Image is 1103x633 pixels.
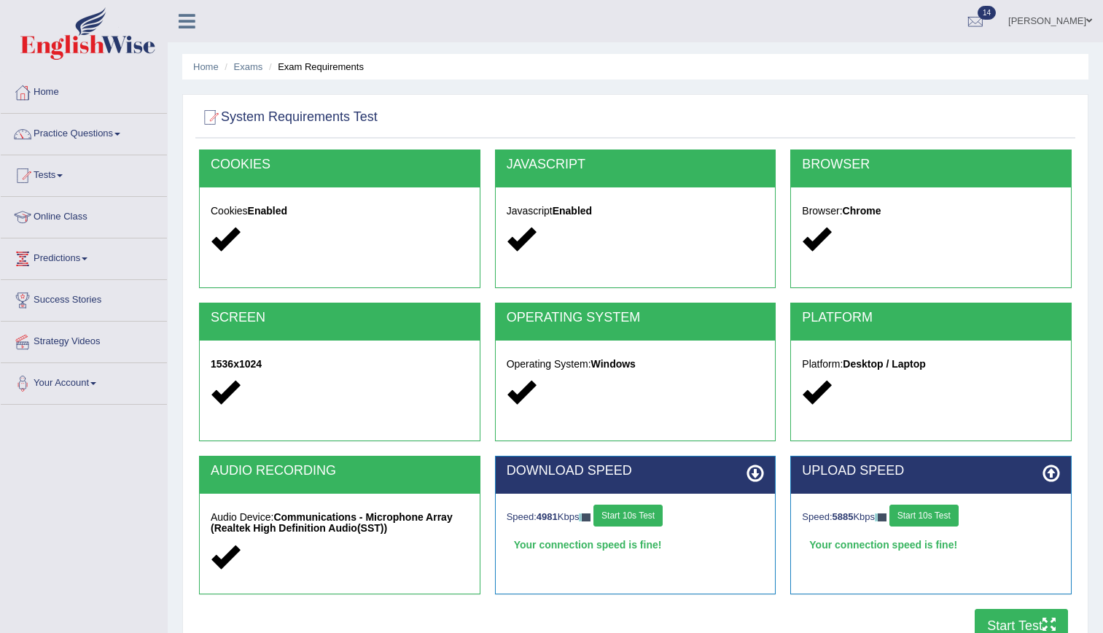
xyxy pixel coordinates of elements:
strong: Communications - Microphone Array (Realtek High Definition Audio(SST)) [211,511,453,534]
a: Home [193,61,219,72]
h5: Javascript [507,206,765,217]
li: Exam Requirements [265,60,364,74]
h2: BROWSER [802,158,1060,172]
strong: Desktop / Laptop [843,358,926,370]
a: Practice Questions [1,114,167,150]
a: Home [1,72,167,109]
a: Online Class [1,197,167,233]
button: Start 10s Test [593,505,663,527]
a: Exams [234,61,263,72]
h2: JAVASCRIPT [507,158,765,172]
h2: OPERATING SYSTEM [507,311,765,325]
h2: SCREEN [211,311,469,325]
img: ajax-loader-fb-connection.gif [875,513,886,521]
a: Predictions [1,238,167,275]
h2: UPLOAD SPEED [802,464,1060,478]
strong: Enabled [248,205,287,217]
img: ajax-loader-fb-connection.gif [579,513,591,521]
a: Tests [1,155,167,192]
div: Speed: Kbps [802,505,1060,530]
h2: System Requirements Test [199,106,378,128]
a: Your Account [1,363,167,400]
a: Success Stories [1,280,167,316]
h2: DOWNLOAD SPEED [507,464,765,478]
strong: 4981 [537,511,558,522]
strong: Chrome [843,205,881,217]
h2: PLATFORM [802,311,1060,325]
strong: 1536x1024 [211,358,262,370]
span: 14 [978,6,996,20]
div: Speed: Kbps [507,505,765,530]
strong: Windows [591,358,636,370]
h2: COOKIES [211,158,469,172]
h5: Audio Device: [211,512,469,535]
div: Your connection speed is fine! [802,534,1060,556]
a: Strategy Videos [1,322,167,358]
button: Start 10s Test [889,505,959,527]
h5: Browser: [802,206,1060,217]
h5: Cookies [211,206,469,217]
strong: 5885 [833,511,854,522]
strong: Enabled [553,205,592,217]
h5: Platform: [802,359,1060,370]
h2: AUDIO RECORDING [211,464,469,478]
h5: Operating System: [507,359,765,370]
div: Your connection speed is fine! [507,534,765,556]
